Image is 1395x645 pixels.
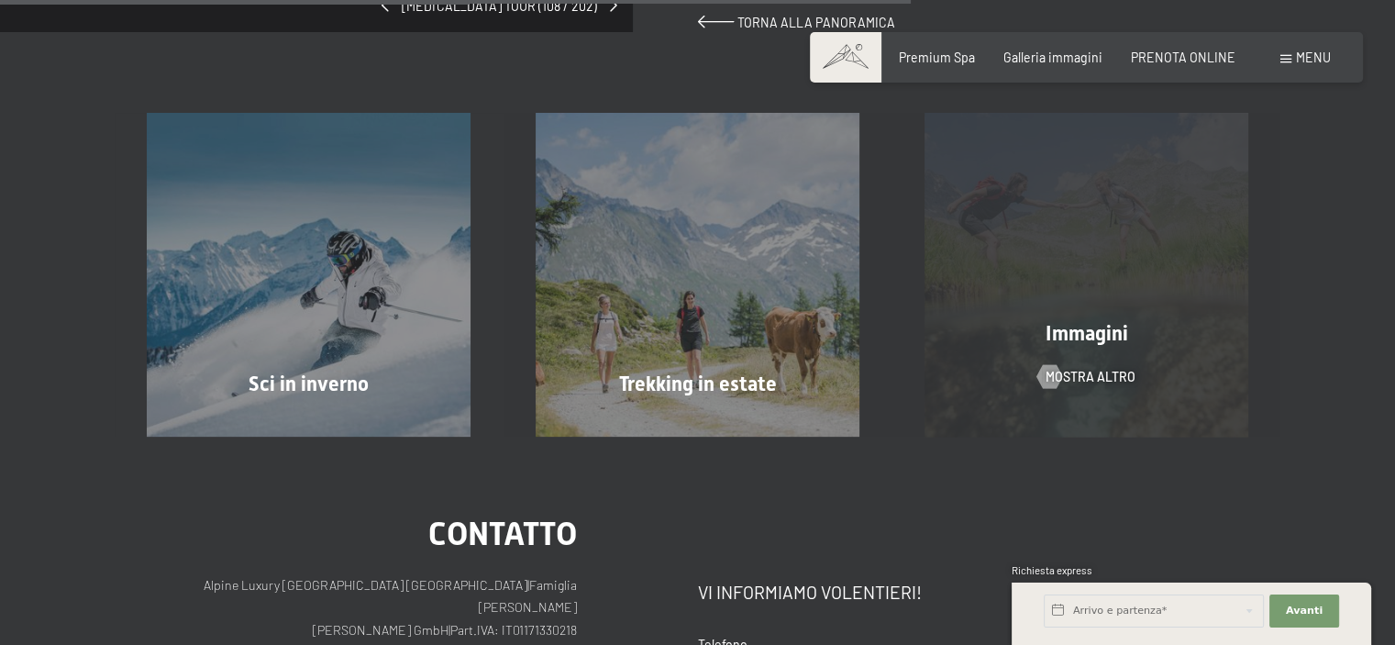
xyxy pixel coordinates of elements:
span: Contatto [428,515,577,552]
a: L’alta via di Neves é una delle alte vie più belle dell’Alto Adige e collega il rifugio Porro con... [115,113,504,437]
a: L’alta via di Neves é una delle alte vie più belle dell’Alto Adige e collega il rifugio Porro con... [504,113,892,437]
span: Sci in inverno [249,373,369,395]
span: Consenso marketing* [520,366,659,384]
a: Torna alla panoramica [698,15,895,30]
a: PRENOTA ONLINE [1131,50,1235,65]
span: 1 [1010,606,1013,618]
span: | [448,622,450,638]
span: Avanti [1286,604,1323,618]
span: Menu [1296,50,1331,65]
span: mostra altro [268,418,358,437]
span: Trekking in estate [619,373,777,395]
span: | [527,577,529,593]
span: mostra altro [657,418,747,437]
button: Avanti [1269,595,1339,628]
span: mostra altro [1046,368,1135,386]
span: Immagini [1045,322,1127,345]
span: Vi informiamo volentieri! [698,582,922,603]
a: L’alta via di Neves é una delle alte vie più belle dell’Alto Adige e collega il rifugio Porro con... [891,113,1280,437]
span: Torna alla panoramica [737,15,895,30]
span: Richiesta express [1012,564,1092,576]
a: Galleria immagini [1003,50,1102,65]
a: Premium Spa [899,50,975,65]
